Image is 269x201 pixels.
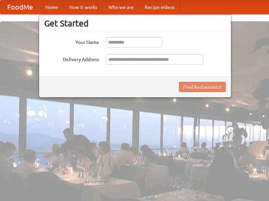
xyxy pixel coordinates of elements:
[103,0,139,14] a: Who we are
[179,82,226,92] button: Find Restaurants!
[40,0,64,14] a: Home
[0,0,40,14] a: FoodMe
[44,18,226,29] h3: Get Started
[44,37,99,46] label: Your Name
[139,0,180,14] a: Recipe videos
[64,0,103,14] a: How it works
[44,54,99,63] label: Delivery Address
